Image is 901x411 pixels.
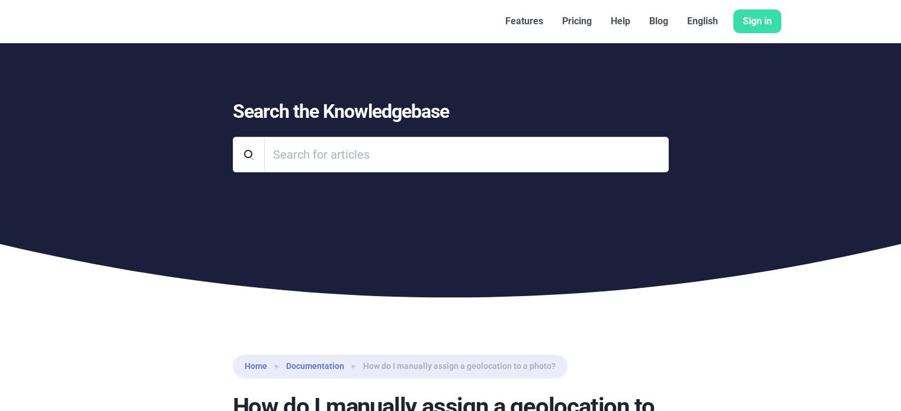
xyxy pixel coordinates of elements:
font: Blog [649,15,668,27]
a: Pricing [553,9,601,33]
a: Documentation [286,360,344,373]
a: Home [245,360,267,373]
font: Features [505,15,543,27]
li: How do I manually assign a geolocation to a photo? [344,359,556,374]
a: English [678,9,727,33]
font: Help [611,15,630,27]
a: Blog [640,9,678,33]
nav: breadcrumb [233,355,567,378]
a: Help [601,9,640,33]
a: Features [496,9,553,33]
a: Sign in [733,9,781,33]
font: Pricing [562,15,592,27]
h1: Search the Knowledgebase [233,100,669,123]
input: Search [264,137,669,172]
font: Sign in [743,15,772,27]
